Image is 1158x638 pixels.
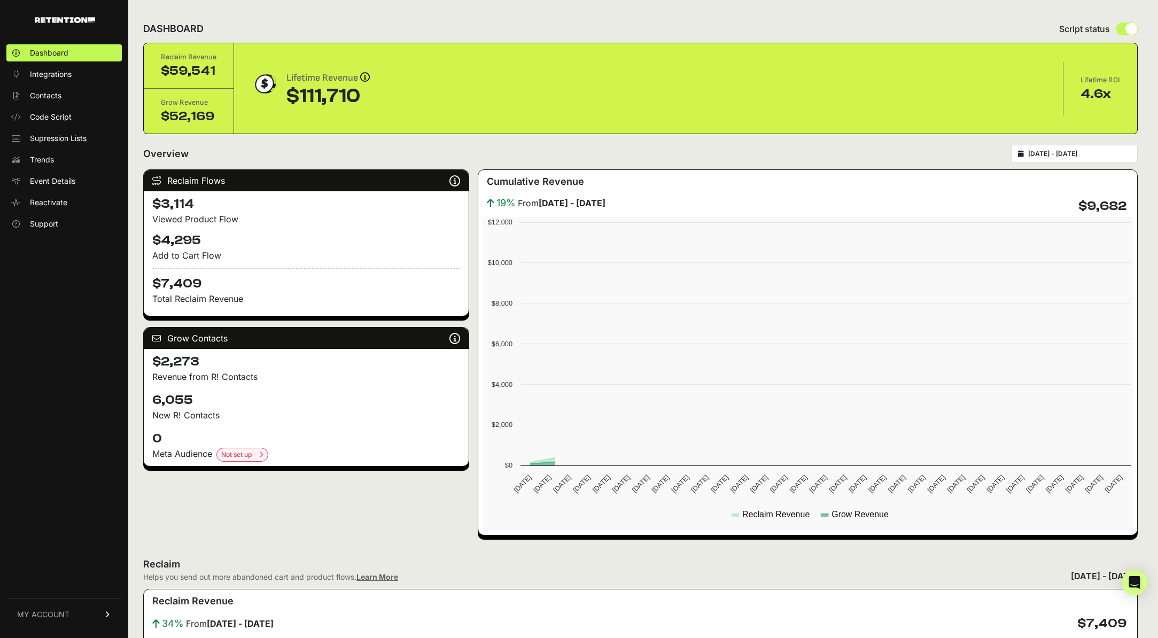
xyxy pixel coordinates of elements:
text: $12,000 [487,218,512,226]
span: Integrations [30,69,72,80]
img: dollar-coin-05c43ed7efb7bc0c12610022525b4bbbb207c7efeef5aecc26f025e68dcafac9.png [251,71,278,97]
div: Lifetime Revenue [286,71,370,85]
text: [DATE] [768,473,789,494]
span: Script status [1059,22,1110,35]
div: $59,541 [161,63,216,80]
text: [DATE] [886,473,907,494]
div: $52,169 [161,108,216,125]
img: Retention.com [35,17,95,23]
span: 19% [496,196,516,211]
p: New R! Contacts [152,409,460,422]
text: [DATE] [689,473,710,494]
text: [DATE] [1024,473,1045,494]
span: 34% [162,616,184,631]
text: [DATE] [1103,473,1124,494]
strong: [DATE] - [DATE] [539,198,605,208]
text: [DATE] [650,473,671,494]
span: MY ACCOUNT [17,609,69,620]
h4: $9,682 [1078,198,1126,215]
div: Viewed Product Flow [152,213,460,225]
h3: Cumulative Revenue [487,174,584,189]
div: $111,710 [286,85,370,107]
strong: [DATE] - [DATE] [207,618,274,629]
text: [DATE] [512,473,533,494]
span: From [518,197,605,209]
h2: Overview [143,146,189,161]
text: $4,000 [492,380,512,388]
text: [DATE] [590,473,611,494]
div: 4.6x [1081,85,1120,103]
a: Reactivate [6,194,122,211]
text: $10,000 [487,259,512,267]
text: [DATE] [827,473,848,494]
span: Dashboard [30,48,68,58]
text: [DATE] [1005,473,1025,494]
h4: 0 [152,430,460,447]
a: Code Script [6,108,122,126]
h4: $4,295 [152,232,460,249]
text: [DATE] [630,473,651,494]
a: Support [6,215,122,232]
h4: $7,409 [152,268,460,292]
div: Helps you send out more abandoned cart and product flows. [143,572,398,582]
text: [DATE] [985,473,1006,494]
div: Meta Audience [152,447,460,462]
text: [DATE] [807,473,828,494]
span: Event Details [30,176,75,186]
text: [DATE] [729,473,750,494]
a: Integrations [6,66,122,83]
h2: DASHBOARD [143,21,204,36]
div: [DATE] - [DATE] [1071,570,1138,582]
div: Grow Revenue [161,97,216,108]
span: Supression Lists [30,133,87,144]
text: $8,000 [492,299,512,307]
span: Trends [30,154,54,165]
text: [DATE] [532,473,553,494]
h4: $7,409 [1077,615,1126,632]
div: Reclaim Flows [144,170,469,191]
span: From [186,617,274,630]
a: Contacts [6,87,122,104]
span: Contacts [30,90,61,101]
text: [DATE] [571,473,592,494]
a: Event Details [6,173,122,190]
span: Support [30,219,58,229]
div: Add to Cart Flow [152,249,460,262]
h4: $3,114 [152,196,460,213]
h4: $2,273 [152,353,460,370]
text: $6,000 [492,340,512,348]
text: [DATE] [748,473,769,494]
h2: Reclaim [143,557,398,572]
a: MY ACCOUNT [6,598,122,631]
text: [DATE] [610,473,631,494]
text: Grow Revenue [831,510,889,519]
text: $2,000 [492,421,512,429]
h4: 6,055 [152,392,460,409]
text: [DATE] [1063,473,1084,494]
text: [DATE] [847,473,868,494]
div: Grow Contacts [144,328,469,349]
p: Total Reclaim Revenue [152,292,460,305]
a: Dashboard [6,44,122,61]
div: Reclaim Revenue [161,52,216,63]
text: [DATE] [788,473,809,494]
text: [DATE] [670,473,690,494]
span: Reactivate [30,197,67,208]
text: [DATE] [709,473,730,494]
text: [DATE] [926,473,946,494]
text: [DATE] [1083,473,1104,494]
span: Code Script [30,112,72,122]
a: Supression Lists [6,130,122,147]
text: $0 [504,461,512,469]
text: Reclaim Revenue [742,510,810,519]
p: Revenue from R! Contacts [152,370,460,383]
text: [DATE] [867,473,888,494]
text: [DATE] [1044,473,1064,494]
a: Learn More [356,572,398,581]
a: Trends [6,151,122,168]
div: Open Intercom Messenger [1122,570,1147,595]
text: [DATE] [551,473,572,494]
text: [DATE] [965,473,986,494]
div: Lifetime ROI [1081,75,1120,85]
text: [DATE] [945,473,966,494]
